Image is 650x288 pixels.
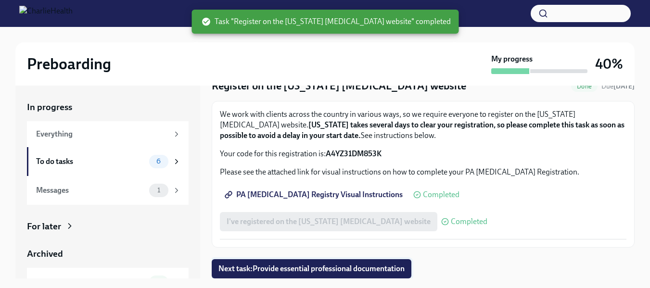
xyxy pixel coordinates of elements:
strong: My progress [491,54,533,64]
h4: Register on the [US_STATE] [MEDICAL_DATA] website [212,79,466,93]
img: CharlieHealth [19,6,73,21]
h2: Preboarding [27,54,111,74]
a: For later [27,220,189,233]
span: 6 [151,158,166,165]
span: Completed [451,218,487,225]
span: Completed [423,191,459,199]
div: For later [27,220,61,233]
strong: A4YZ31DM853K [326,149,382,158]
div: Messages [36,185,145,196]
p: Please see the attached link for visual instructions on how to complete your PA [MEDICAL_DATA] Re... [220,167,626,177]
a: To do tasks6 [27,147,189,176]
p: We work with clients across the country in various ways, so we require everyone to register on th... [220,109,626,141]
strong: [DATE] [613,82,635,90]
p: Your code for this registration is: [220,149,626,159]
h3: 40% [595,55,623,73]
span: Due [601,82,635,90]
div: To do tasks [36,156,145,167]
span: Next task : Provide essential professional documentation [218,264,405,274]
span: Task "Register on the [US_STATE] [MEDICAL_DATA] website" completed [201,16,451,27]
a: Messages1 [27,176,189,205]
span: PA [MEDICAL_DATA] Registry Visual Instructions [227,190,403,200]
span: 1 [152,187,166,194]
a: PA [MEDICAL_DATA] Registry Visual Instructions [220,185,409,204]
strong: [US_STATE] takes several days to clear your registration, so please complete this task as soon as... [220,120,625,140]
div: Completed tasks [36,277,145,288]
div: Everything [36,129,168,139]
a: Archived [27,248,189,260]
span: August 15th, 2025 08:00 [601,82,635,91]
button: Next task:Provide essential professional documentation [212,259,411,278]
a: In progress [27,101,189,113]
a: Everything [27,121,189,147]
span: Done [571,83,598,90]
